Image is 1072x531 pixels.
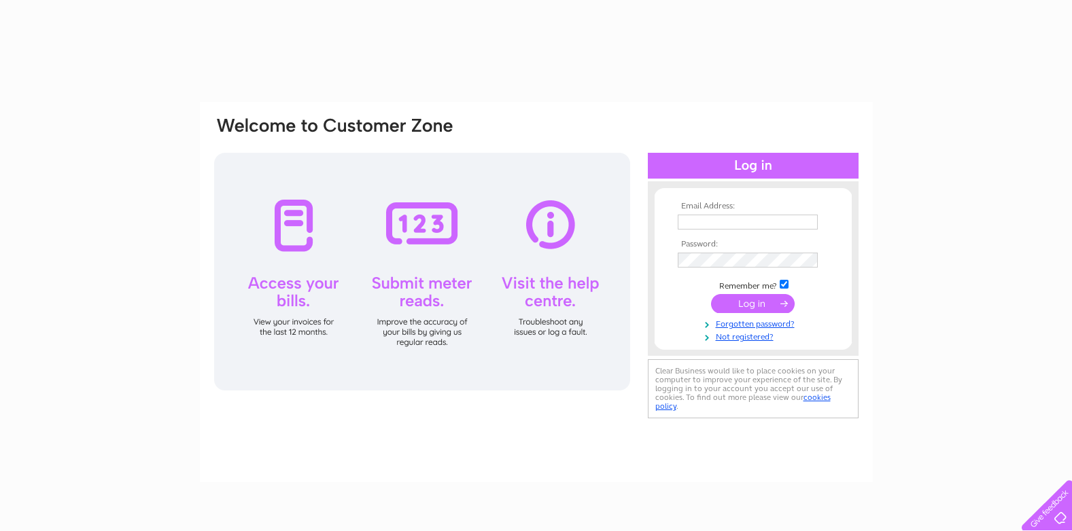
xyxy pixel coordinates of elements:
th: Email Address: [674,202,832,211]
div: Clear Business would like to place cookies on your computer to improve your experience of the sit... [648,359,859,418]
th: Password: [674,240,832,249]
a: Forgotten password? [678,316,832,329]
a: Not registered? [678,329,832,342]
input: Submit [711,294,795,313]
a: cookies policy [655,392,831,411]
td: Remember me? [674,278,832,291]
